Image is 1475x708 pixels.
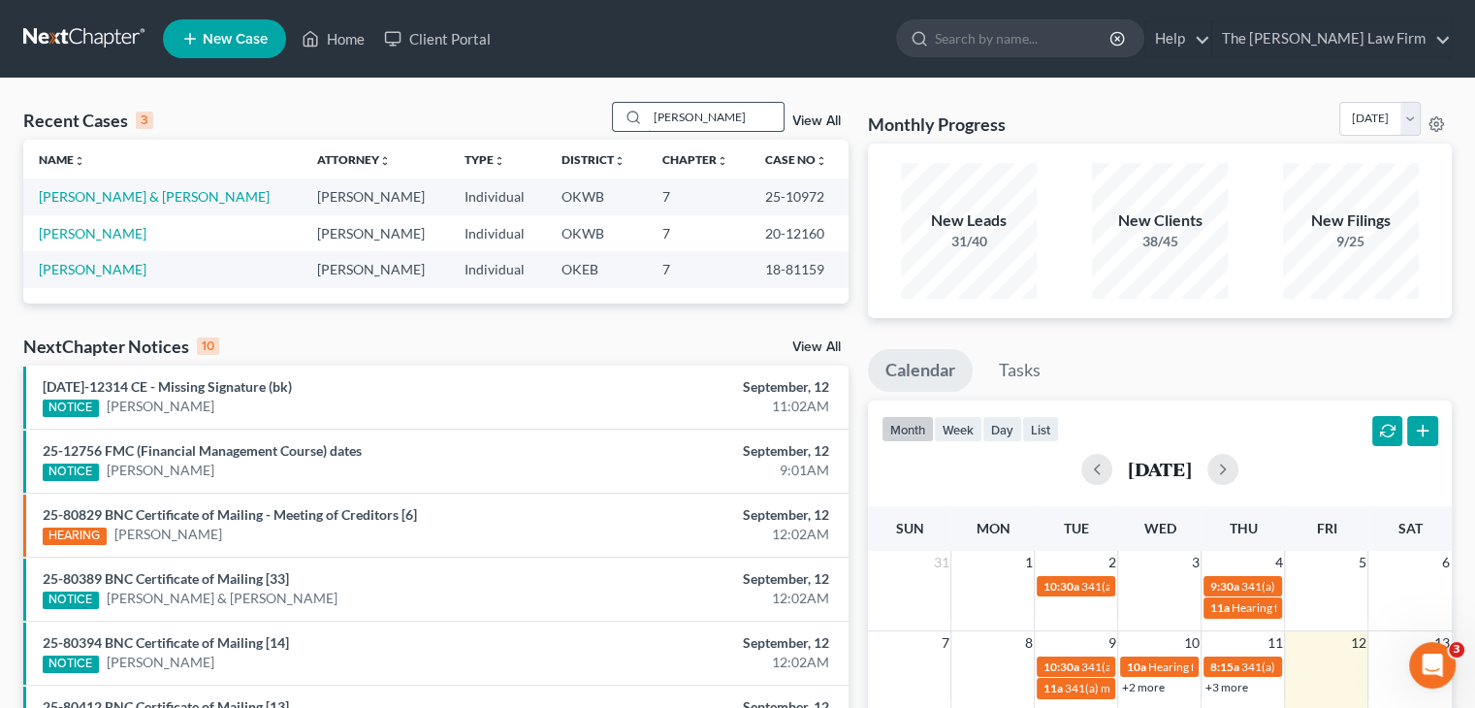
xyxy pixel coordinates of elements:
td: 7 [647,251,750,287]
td: [PERSON_NAME] [302,178,449,214]
td: OKEB [546,251,647,287]
td: Individual [449,215,546,251]
span: 12 [1348,631,1367,655]
a: 25-80829 BNC Certificate of Mailing - Meeting of Creditors [6] [43,506,417,523]
span: 11a [1209,600,1229,615]
a: Help [1145,21,1210,56]
span: 4 [1272,551,1284,574]
div: September, 12 [580,377,829,397]
span: Hearing for [PERSON_NAME] [1147,660,1299,674]
div: 12:02AM [580,525,829,544]
a: [PERSON_NAME] [39,261,146,277]
td: OKWB [546,178,647,214]
span: 10:30a [1042,660,1078,674]
div: New Filings [1283,209,1419,232]
div: HEARING [43,528,107,545]
div: NOTICE [43,400,99,417]
td: 7 [647,215,750,251]
a: Typeunfold_more [465,152,505,167]
td: Individual [449,251,546,287]
div: September, 12 [580,633,829,653]
a: Tasks [981,349,1058,392]
td: [PERSON_NAME] [302,215,449,251]
span: 10a [1126,660,1145,674]
div: NextChapter Notices [23,335,219,358]
span: 9:30a [1209,579,1238,594]
span: New Case [203,32,268,47]
div: NOTICE [43,656,99,673]
span: 9 [1106,631,1117,655]
span: 8:15a [1209,660,1238,674]
i: unfold_more [816,155,827,167]
a: Nameunfold_more [39,152,85,167]
a: Districtunfold_more [561,152,625,167]
a: View All [792,114,841,128]
a: Chapterunfold_more [662,152,728,167]
span: 341(a) meeting for [PERSON_NAME] & [PERSON_NAME] [1064,681,1354,695]
div: 9/25 [1283,232,1419,251]
div: 10 [197,338,219,355]
td: 25-10972 [750,178,849,214]
td: 18-81159 [750,251,849,287]
a: Attorneyunfold_more [317,152,391,167]
div: New Leads [901,209,1037,232]
div: September, 12 [580,569,829,589]
span: 341(a) meeting for [PERSON_NAME] [1080,579,1267,594]
a: [DATE]-12314 CE - Missing Signature (bk) [43,378,292,395]
i: unfold_more [494,155,505,167]
a: 25-12756 FMC (Financial Management Course) dates [43,442,362,459]
button: week [934,416,982,442]
a: +3 more [1204,680,1247,694]
i: unfold_more [717,155,728,167]
span: 8 [1022,631,1034,655]
span: 1 [1022,551,1034,574]
div: 12:02AM [580,589,829,608]
a: View All [792,340,841,354]
a: Client Portal [374,21,500,56]
span: Fri [1316,520,1336,536]
div: 38/45 [1092,232,1228,251]
input: Search by name... [935,20,1112,56]
td: OKWB [546,215,647,251]
span: 11 [1265,631,1284,655]
div: 11:02AM [580,397,829,416]
div: Recent Cases [23,109,153,132]
span: 6 [1440,551,1452,574]
a: +2 more [1121,680,1164,694]
a: Case Nounfold_more [765,152,827,167]
span: Thu [1229,520,1257,536]
span: 3 [1449,642,1464,658]
td: [PERSON_NAME] [302,251,449,287]
a: [PERSON_NAME] & [PERSON_NAME] [39,188,270,205]
a: [PERSON_NAME] [39,225,146,241]
input: Search by name... [648,103,784,131]
div: NOTICE [43,592,99,609]
span: 3 [1189,551,1201,574]
td: 20-12160 [750,215,849,251]
span: 13 [1432,631,1452,655]
a: [PERSON_NAME] & [PERSON_NAME] [107,589,337,608]
span: Sun [895,520,923,536]
iframe: Intercom live chat [1409,642,1456,689]
button: month [882,416,934,442]
i: unfold_more [379,155,391,167]
span: Sat [1397,520,1422,536]
span: Tue [1064,520,1089,536]
div: New Clients [1092,209,1228,232]
span: 5 [1356,551,1367,574]
div: NOTICE [43,464,99,481]
div: September, 12 [580,505,829,525]
i: unfold_more [614,155,625,167]
a: [PERSON_NAME] [114,525,222,544]
span: Mon [976,520,1010,536]
span: Wed [1143,520,1175,536]
a: 25-80394 BNC Certificate of Mailing [14] [43,634,289,651]
a: 25-80389 BNC Certificate of Mailing [33] [43,570,289,587]
td: Individual [449,178,546,214]
div: 12:02AM [580,653,829,672]
span: 11a [1042,681,1062,695]
button: day [982,416,1022,442]
a: Calendar [868,349,973,392]
a: [PERSON_NAME] [107,397,214,416]
span: 2 [1106,551,1117,574]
